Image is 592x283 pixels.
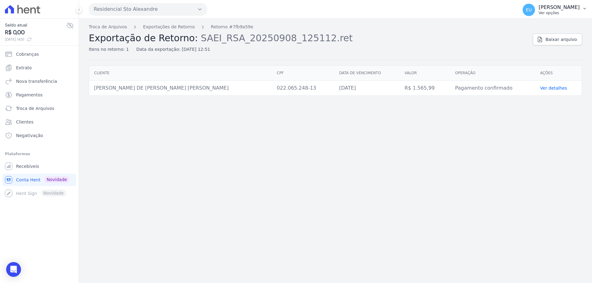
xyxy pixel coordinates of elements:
th: Valor [400,66,450,81]
th: Operação [450,66,535,81]
span: R$ 0,00 [5,28,66,37]
button: Residencial Sto Alexandre [89,3,207,15]
button: EU [PERSON_NAME] Ver opções [518,1,592,18]
a: Ver detalhes [540,86,567,91]
a: Nova transferência [2,75,76,87]
a: Baixar arquivo [533,34,582,45]
span: Recebíveis [16,163,39,169]
a: Exportações de Retorno [143,24,195,30]
th: Cliente [89,66,272,81]
span: Exportação de Retorno: [89,33,198,43]
a: Cobranças [2,48,76,60]
span: Novidade [44,176,69,183]
span: Troca de Arquivos [16,105,54,111]
td: [PERSON_NAME] DE [PERSON_NAME] [PERSON_NAME] [89,81,272,96]
div: Data da exportação: [DATE] 12:51 [136,46,210,53]
span: Extrato [16,65,32,71]
span: Negativação [16,132,43,139]
span: EU [526,8,532,12]
p: [PERSON_NAME] [539,4,580,10]
a: Extrato [2,62,76,74]
span: Nova transferência [16,78,57,84]
td: R$ 1.565,99 [400,81,450,96]
span: Pagamentos [16,92,43,98]
th: CPF [272,66,334,81]
span: Conta Hent [16,177,40,183]
a: Recebíveis [2,160,76,172]
a: Troca de Arquivos [89,24,127,30]
div: Open Intercom Messenger [6,262,21,277]
th: Data de vencimento [334,66,400,81]
div: Plataformas [5,150,74,158]
a: Troca de Arquivos [2,102,76,115]
td: 022.065.248-13 [272,81,334,96]
span: Clientes [16,119,33,125]
th: Ações [535,66,582,81]
a: Retorno #7fb9a59e [211,24,253,30]
span: Saldo atual [5,22,66,28]
td: Pagamento confirmado [450,81,535,96]
a: Clientes [2,116,76,128]
span: SAEI_RSA_20250908_125112.ret [201,32,353,43]
td: [DATE] [334,81,400,96]
div: Itens no retorno: 1 [89,46,129,53]
nav: Sidebar [5,48,74,200]
a: Pagamentos [2,89,76,101]
nav: Breadcrumb [89,24,528,30]
span: Cobranças [16,51,39,57]
span: Baixar arquivo [545,36,577,42]
a: Conta Hent Novidade [2,174,76,186]
span: [DATE] 14:51 [5,37,66,42]
a: Negativação [2,129,76,142]
p: Ver opções [539,10,580,15]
